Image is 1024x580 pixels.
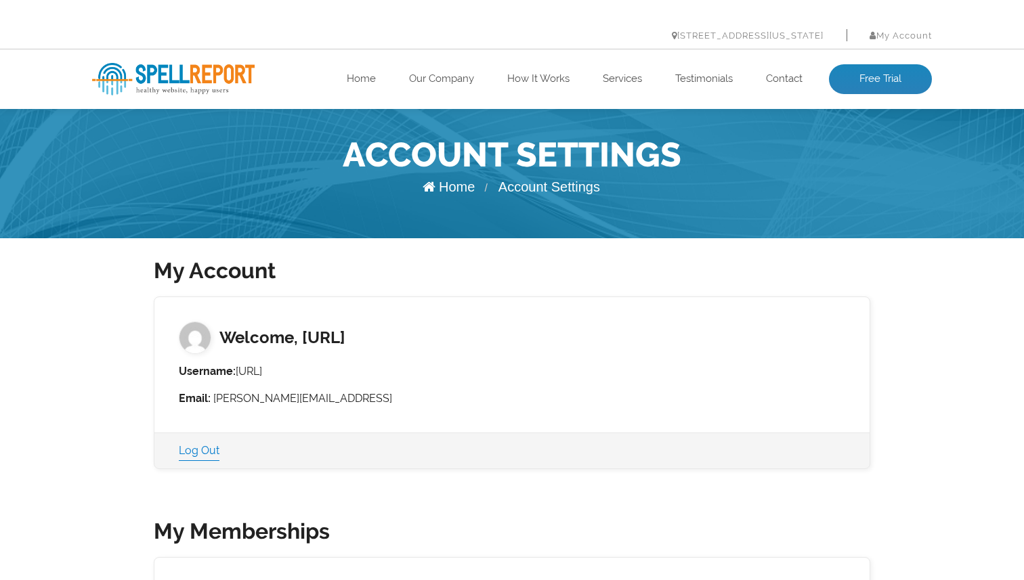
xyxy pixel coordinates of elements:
li: [PERSON_NAME][EMAIL_ADDRESS] [179,389,845,408]
a: Free Trial [829,64,932,94]
h2: My Memberships [154,518,870,545]
li: [URL] [179,362,845,381]
h2: My Account [154,257,870,284]
a: Home [423,179,475,194]
span: Account Settings [498,179,600,194]
strong: Email: [179,392,211,405]
a: Log Out [179,441,219,460]
span: / [484,182,487,194]
strong: Username: [179,365,236,378]
img: SpellReport [92,63,255,95]
h3: Welcome, [URL] [154,297,870,354]
h1: Account Settings [92,131,932,179]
